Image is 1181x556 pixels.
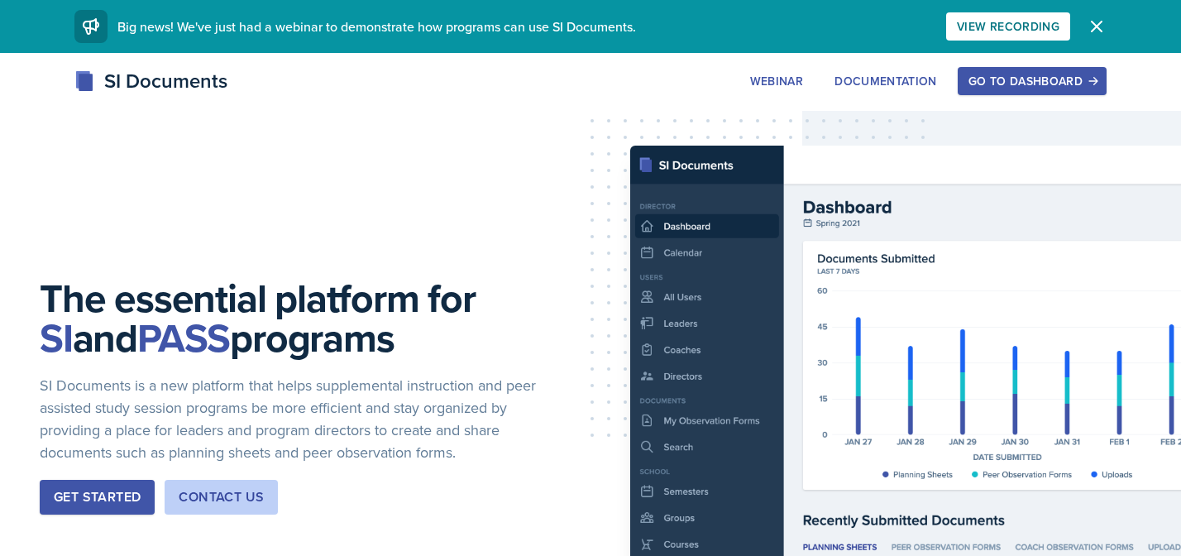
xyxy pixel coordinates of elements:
button: Webinar [739,67,814,95]
div: Go to Dashboard [968,74,1096,88]
button: Get Started [40,480,155,515]
button: Contact Us [165,480,278,515]
div: SI Documents [74,66,227,96]
div: Get Started [54,487,141,507]
div: Contact Us [179,487,264,507]
button: View Recording [946,12,1070,41]
button: Go to Dashboard [958,67,1107,95]
div: Webinar [750,74,803,88]
div: View Recording [957,20,1059,33]
span: Big news! We've just had a webinar to demonstrate how programs can use SI Documents. [117,17,636,36]
div: Documentation [834,74,937,88]
button: Documentation [824,67,948,95]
